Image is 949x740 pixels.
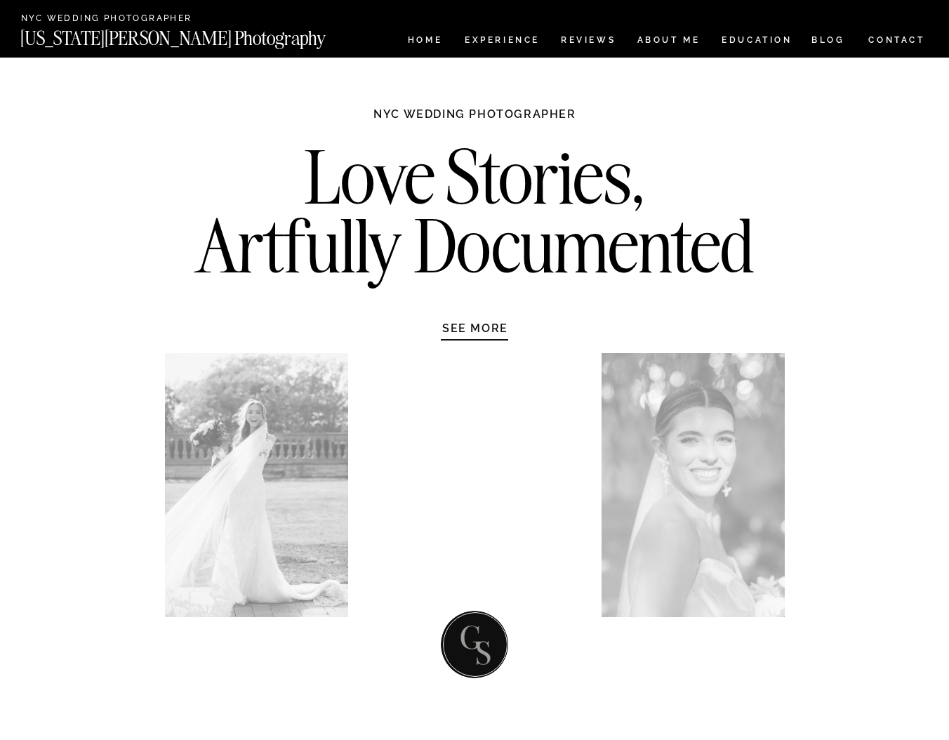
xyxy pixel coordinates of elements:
[811,36,845,48] a: BLOG
[637,36,701,48] a: ABOUT ME
[20,29,373,41] a: [US_STATE][PERSON_NAME] Photography
[561,36,613,48] a: REVIEWS
[465,36,538,48] a: Experience
[405,36,445,48] a: HOME
[180,143,769,290] h2: Love Stories, Artfully Documented
[21,14,232,25] a: NYC Wedding Photographer
[343,107,606,135] h1: NYC WEDDING PHOTOGRAPHER
[720,36,794,48] a: EDUCATION
[409,321,542,335] a: SEE MORE
[868,32,926,48] a: CONTACT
